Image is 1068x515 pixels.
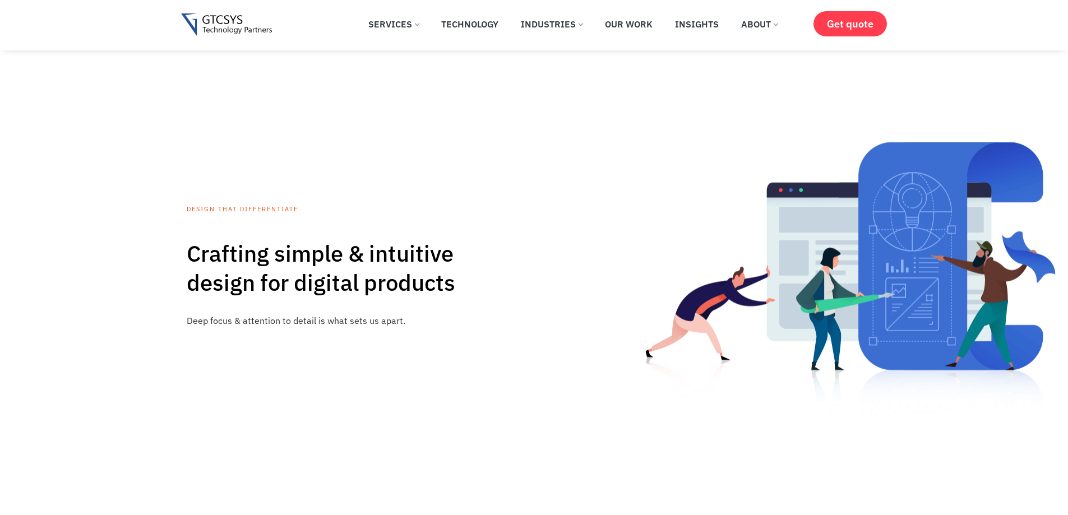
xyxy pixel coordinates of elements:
p: Design That Differentiate [187,205,461,214]
a: Technology [433,12,507,36]
img: Gtcsys logo [181,13,272,36]
h2: Crafting simple & intuitive design for digital products [187,239,461,297]
a: Get quote [813,11,887,36]
span: Get quote [827,18,873,30]
iframe: chat widget [998,445,1068,498]
a: Insights [667,12,727,36]
a: Services [360,12,427,36]
a: Our Work [597,12,661,36]
p: Deep focus & attention to detail is what sets us apart. [187,314,461,327]
a: About [733,12,786,36]
a: Industries [512,12,591,36]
